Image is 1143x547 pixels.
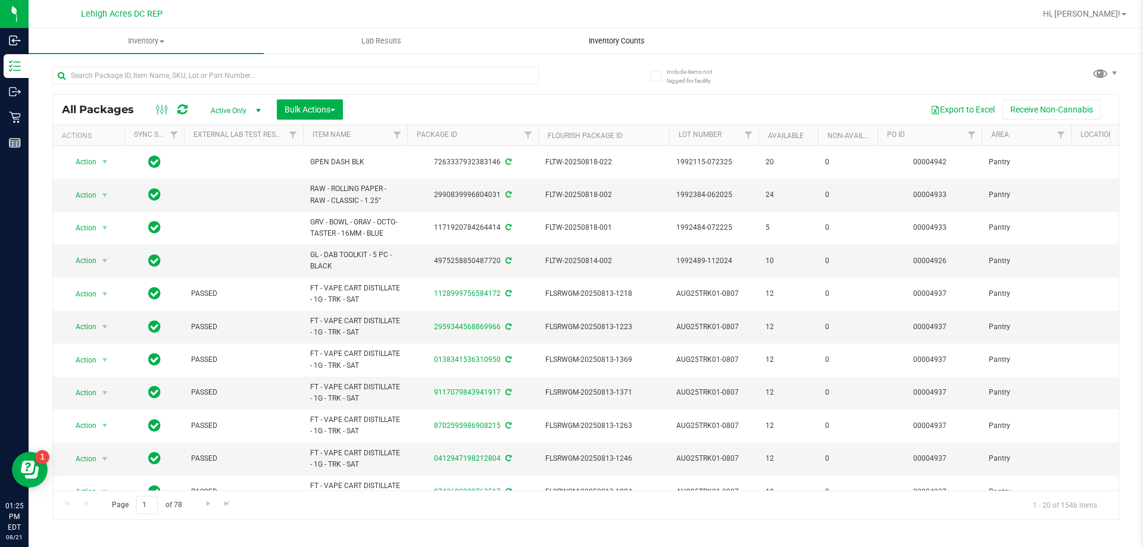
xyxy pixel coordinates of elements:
a: 00004926 [913,257,947,265]
span: FT - VAPE CART DISTILLATE - 1G - TRK - SAT [310,480,400,503]
span: PASSED [191,420,296,432]
a: Item Name [313,130,351,139]
span: In Sync [148,186,161,203]
span: Sync from Compliance System [504,355,511,364]
span: Sync from Compliance System [504,454,511,462]
a: Filter [962,125,982,145]
span: Action [65,187,97,204]
span: RAW - ROLLING PAPER - RAW - CLASSIC - 1.25" [310,183,400,206]
span: 20 [766,157,811,168]
a: 00004937 [913,421,947,430]
span: Inventory [29,36,264,46]
span: FLSRWGM-20250813-1218 [545,288,662,299]
span: All Packages [62,103,146,116]
span: Sync from Compliance System [504,421,511,430]
span: AUG25TRK01-0807 [676,321,751,333]
span: 12 [766,420,811,432]
span: Sync from Compliance System [504,388,511,396]
a: Filter [388,125,407,145]
a: PO ID [887,130,905,139]
button: Receive Non-Cannabis [1003,99,1101,120]
a: 00004937 [913,487,947,496]
span: Pantry [989,387,1064,398]
span: Action [65,352,97,368]
span: FT - VAPE CART DISTILLATE - 1G - TRK - SAT [310,448,400,470]
span: Action [65,154,97,170]
span: In Sync [148,285,161,302]
span: FT - VAPE CART DISTILLATE - 1G - TRK - SAT [310,315,400,338]
inline-svg: Inventory [9,60,21,72]
span: Pantry [989,321,1064,333]
span: AUG25TRK01-0807 [676,453,751,464]
span: 12 [766,288,811,299]
span: FLSRWGM-20250813-1371 [545,387,662,398]
span: GRV - BOWL - GRAV - OCTO-TASTER - 16MM - BLUE [310,217,400,239]
a: 00004937 [913,454,947,462]
div: 4975258850487720 [405,255,540,267]
iframe: Resource center [12,452,48,487]
p: 01:25 PM EDT [5,501,23,533]
input: 1 [136,496,158,514]
span: Action [65,220,97,236]
a: 00004933 [913,223,947,232]
a: Flourish Package ID [548,132,623,140]
button: Bulk Actions [277,99,343,120]
iframe: Resource center unread badge [35,450,49,464]
span: PASSED [191,486,296,498]
span: 0 [825,354,870,365]
a: Filter [519,125,538,145]
div: 7263337932383146 [405,157,540,168]
span: select [98,286,113,302]
span: Pantry [989,222,1064,233]
span: Include items not tagged for facility [667,67,726,85]
span: Pantry [989,354,1064,365]
span: In Sync [148,450,161,467]
span: In Sync [148,483,161,500]
span: 1992384-062025 [676,189,751,201]
span: AUG25TRK01-0807 [676,354,751,365]
a: 00004937 [913,289,947,298]
span: Sync from Compliance System [504,223,511,232]
div: 2990839996804031 [405,189,540,201]
span: Action [65,286,97,302]
span: 12 [766,387,811,398]
a: Area [991,130,1009,139]
span: Sync from Compliance System [504,323,511,331]
a: 00004937 [913,323,947,331]
span: Sync from Compliance System [504,257,511,265]
a: 00004937 [913,355,947,364]
span: 12 [766,321,811,333]
span: AUG25TRK01-0807 [676,420,751,432]
span: Sync from Compliance System [504,289,511,298]
span: PASSED [191,288,296,299]
span: PASSED [191,453,296,464]
button: Export to Excel [923,99,1003,120]
a: 9117079843941917 [434,388,501,396]
span: select [98,385,113,401]
span: FLSRWGM-20250813-1224 [545,486,662,498]
span: FT - VAPE CART DISTILLATE - 1G - TRK - SAT [310,382,400,404]
span: Pantry [989,255,1064,267]
span: 0 [825,189,870,201]
span: FLTW-20250818-002 [545,189,662,201]
a: Package ID [417,130,457,139]
span: In Sync [148,417,161,434]
span: Pantry [989,420,1064,432]
span: Action [65,451,97,467]
span: PASSED [191,321,296,333]
span: In Sync [148,252,161,269]
a: 00004942 [913,158,947,166]
a: 8702595986908215 [434,421,501,430]
span: Bulk Actions [285,105,335,114]
span: 0 [825,288,870,299]
div: Actions [62,132,120,140]
span: FLSRWGM-20250813-1263 [545,420,662,432]
span: 5 [766,222,811,233]
span: In Sync [148,351,161,368]
span: FT - VAPE CART DISTILLATE - 1G - TRK - SAT [310,348,400,371]
span: GL - DAB TOOLKIT - 5 PC - BLACK [310,249,400,272]
span: 0 [825,387,870,398]
span: Sync from Compliance System [504,158,511,166]
span: select [98,318,113,335]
